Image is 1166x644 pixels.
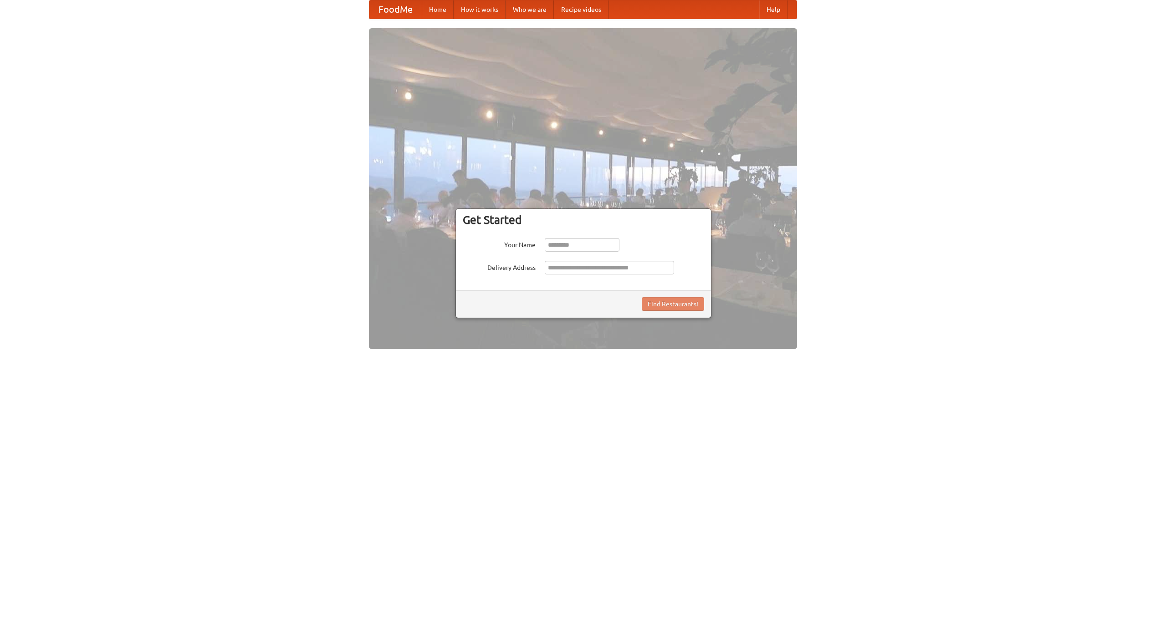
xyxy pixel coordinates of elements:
label: Your Name [463,238,536,249]
a: FoodMe [369,0,422,19]
a: Who we are [506,0,554,19]
label: Delivery Address [463,261,536,272]
h3: Get Started [463,213,704,227]
a: Help [759,0,788,19]
button: Find Restaurants! [642,297,704,311]
a: Home [422,0,454,19]
a: Recipe videos [554,0,609,19]
a: How it works [454,0,506,19]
